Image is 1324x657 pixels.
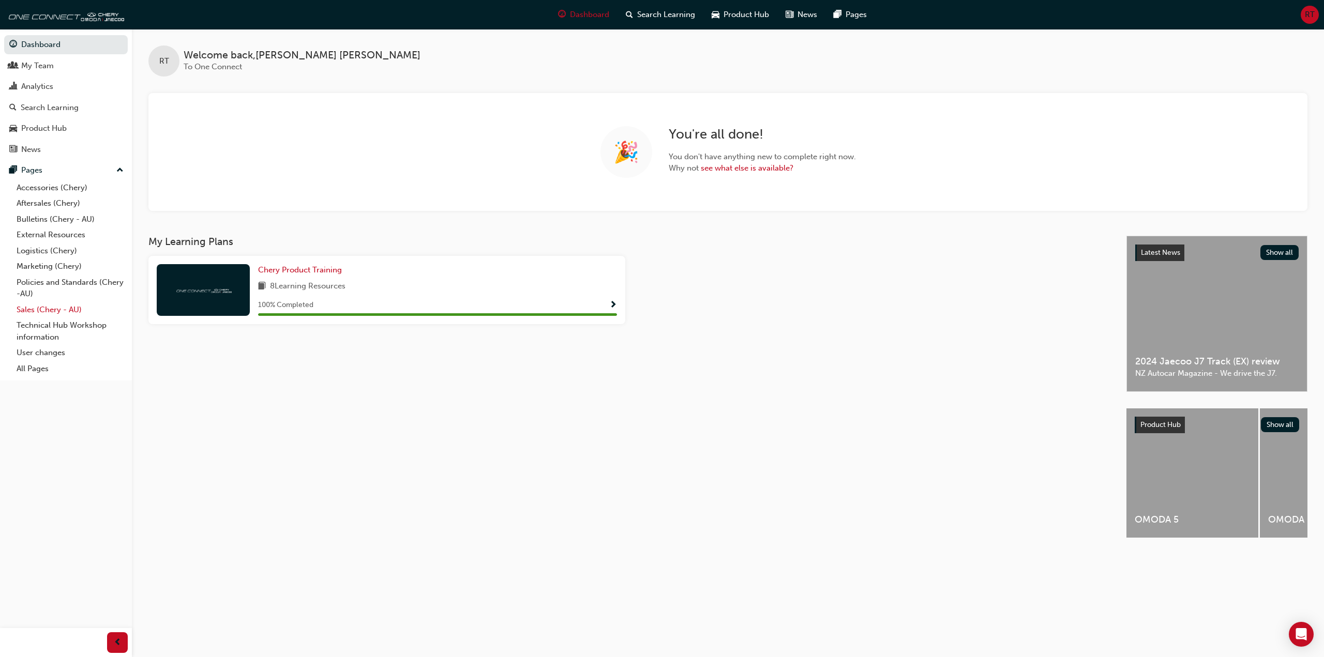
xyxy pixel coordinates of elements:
div: Open Intercom Messenger [1289,622,1314,647]
span: car-icon [9,124,17,133]
span: prev-icon [114,636,122,649]
h2: You're all done! [669,126,856,143]
span: Search Learning [637,9,695,21]
span: Show Progress [609,301,617,310]
a: Marketing (Chery) [12,258,128,274]
img: oneconnect [175,285,232,295]
button: Show all [1261,417,1300,432]
div: Analytics [21,81,53,93]
a: Logistics (Chery) [12,243,128,259]
a: Sales (Chery - AU) [12,302,128,318]
button: DashboardMy TeamAnalyticsSearch LearningProduct HubNews [4,33,128,161]
a: car-iconProduct Hub [703,4,777,25]
span: 🎉 [613,146,639,158]
span: book-icon [258,280,266,293]
span: pages-icon [9,166,17,175]
span: You don't have anything new to complete right now. [669,151,856,163]
a: pages-iconPages [825,4,875,25]
button: Pages [4,161,128,180]
span: 100 % Completed [258,299,313,311]
img: oneconnect [5,4,124,25]
span: people-icon [9,62,17,71]
a: search-iconSearch Learning [618,4,703,25]
span: guage-icon [558,8,566,21]
div: My Team [21,60,54,72]
span: news-icon [786,8,793,21]
a: Latest NewsShow all2024 Jaecoo J7 Track (EX) reviewNZ Autocar Magazine - We drive the J7. [1126,236,1307,392]
div: Product Hub [21,123,67,134]
span: To One Connect [184,62,242,71]
a: news-iconNews [777,4,825,25]
span: Latest News [1141,248,1180,257]
span: Product Hub [724,9,769,21]
span: car-icon [712,8,719,21]
a: Chery Product Training [258,264,346,276]
span: Welcome back , [PERSON_NAME] [PERSON_NAME] [184,50,420,62]
span: News [798,9,817,21]
span: Product Hub [1140,420,1181,429]
span: Why not [669,162,856,174]
div: Search Learning [21,102,79,114]
button: RT [1301,6,1319,24]
span: search-icon [9,103,17,113]
a: Analytics [4,77,128,96]
a: OMODA 5 [1126,408,1258,538]
a: Aftersales (Chery) [12,195,128,211]
span: Dashboard [570,9,609,21]
a: Bulletins (Chery - AU) [12,211,128,227]
a: Product Hub [4,119,128,138]
span: 8 Learning Resources [270,280,345,293]
a: Search Learning [4,98,128,117]
a: News [4,140,128,159]
a: My Team [4,56,128,75]
span: OMODA 5 [1135,514,1250,526]
span: 2024 Jaecoo J7 Track (EX) review [1135,356,1299,368]
span: Pages [846,9,867,21]
button: Show Progress [609,299,617,312]
a: Accessories (Chery) [12,180,128,196]
a: All Pages [12,361,128,377]
h3: My Learning Plans [148,236,1110,248]
span: Chery Product Training [258,265,342,274]
a: see what else is available? [701,163,793,173]
a: Product HubShow all [1135,417,1299,433]
span: pages-icon [834,8,841,21]
span: search-icon [626,8,633,21]
span: RT [159,55,169,67]
div: Pages [21,164,42,176]
span: guage-icon [9,40,17,50]
button: Show all [1260,245,1299,260]
span: up-icon [116,164,124,177]
a: User changes [12,345,128,361]
span: NZ Autocar Magazine - We drive the J7. [1135,368,1299,379]
div: News [21,144,41,156]
span: chart-icon [9,82,17,91]
a: Policies and Standards (Chery -AU) [12,274,128,302]
a: Dashboard [4,35,128,54]
span: RT [1305,9,1315,21]
a: Latest NewsShow all [1135,245,1299,261]
a: guage-iconDashboard [550,4,618,25]
a: Technical Hub Workshop information [12,317,128,345]
a: External Resources [12,227,128,243]
span: news-icon [9,145,17,155]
